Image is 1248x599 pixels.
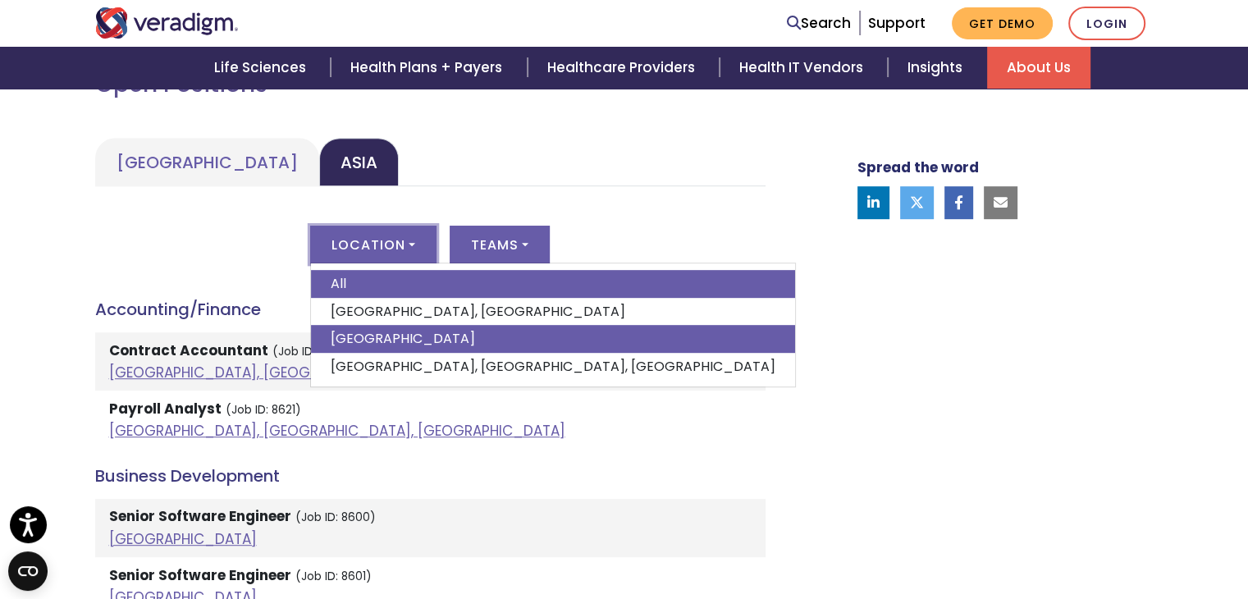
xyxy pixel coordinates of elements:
[319,138,399,186] a: Asia
[952,7,1053,39] a: Get Demo
[331,47,527,89] a: Health Plans + Payers
[310,226,437,263] button: Location
[720,47,888,89] a: Health IT Vendors
[109,363,565,382] a: [GEOGRAPHIC_DATA], [GEOGRAPHIC_DATA], [GEOGRAPHIC_DATA]
[787,12,851,34] a: Search
[8,551,48,591] button: Open CMP widget
[528,47,720,89] a: Healthcare Providers
[95,71,766,98] h2: Open Positions
[95,466,766,486] h4: Business Development
[450,226,550,263] button: Teams
[95,7,239,39] img: Veradigm logo
[226,402,301,418] small: (Job ID: 8621)
[95,138,319,186] a: [GEOGRAPHIC_DATA]
[109,421,565,441] a: [GEOGRAPHIC_DATA], [GEOGRAPHIC_DATA], [GEOGRAPHIC_DATA]
[272,344,351,359] small: (Job ID: 8829)
[109,341,268,360] strong: Contract Accountant
[311,353,795,381] a: [GEOGRAPHIC_DATA], [GEOGRAPHIC_DATA], [GEOGRAPHIC_DATA]
[311,325,795,353] a: [GEOGRAPHIC_DATA]
[311,270,795,298] a: All
[987,47,1090,89] a: About Us
[311,298,795,326] a: [GEOGRAPHIC_DATA], [GEOGRAPHIC_DATA]
[857,158,979,177] strong: Spread the word
[109,506,291,526] strong: Senior Software Engineer
[295,569,372,584] small: (Job ID: 8601)
[109,565,291,585] strong: Senior Software Engineer
[95,299,766,319] h4: Accounting/Finance
[109,399,222,418] strong: Payroll Analyst
[194,47,331,89] a: Life Sciences
[888,47,987,89] a: Insights
[1068,7,1145,40] a: Login
[109,529,257,549] a: [GEOGRAPHIC_DATA]
[295,510,376,525] small: (Job ID: 8600)
[868,13,926,33] a: Support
